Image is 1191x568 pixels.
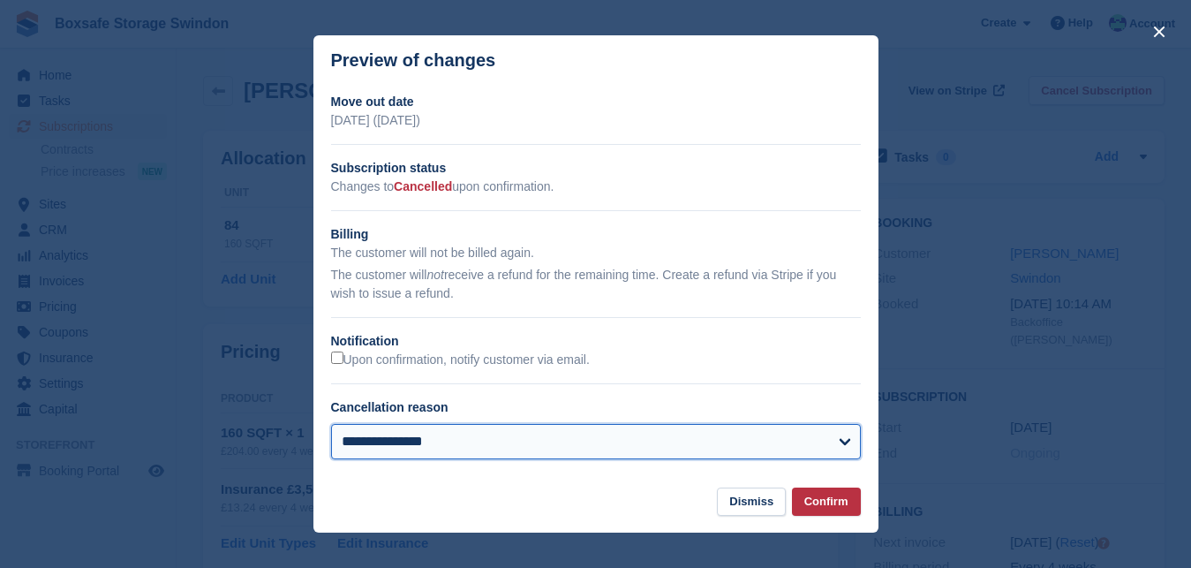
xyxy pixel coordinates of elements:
p: The customer will not be billed again. [331,244,861,262]
h2: Notification [331,332,861,351]
h2: Move out date [331,93,861,111]
p: Preview of changes [331,50,496,71]
button: close [1145,18,1173,46]
button: Confirm [792,488,861,517]
label: Upon confirmation, notify customer via email. [331,352,590,368]
h2: Billing [331,225,861,244]
span: Cancelled [394,179,452,193]
label: Cancellation reason [331,400,449,414]
em: not [426,268,443,282]
p: [DATE] ([DATE]) [331,111,861,130]
input: Upon confirmation, notify customer via email. [331,352,343,364]
h2: Subscription status [331,159,861,178]
button: Dismiss [717,488,786,517]
p: The customer will receive a refund for the remaining time. Create a refund via Stripe if you wish... [331,266,861,303]
p: Changes to upon confirmation. [331,178,861,196]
